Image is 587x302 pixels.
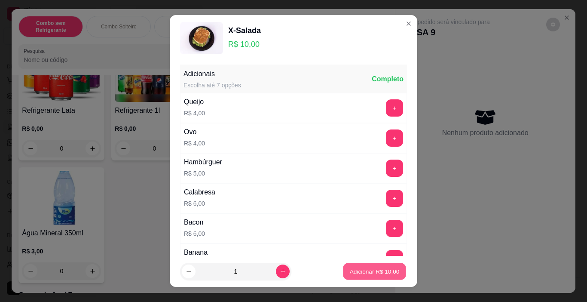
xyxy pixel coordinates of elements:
[184,217,205,228] div: Bacon
[184,247,208,258] div: Banana
[184,169,222,178] p: R$ 5,00
[180,22,223,54] img: product-image
[386,160,403,177] button: add
[184,139,205,148] p: R$ 4,00
[402,17,416,31] button: Close
[386,99,403,117] button: add
[183,81,241,89] div: Escolha até 7 opções
[386,190,403,207] button: add
[184,199,215,208] p: R$ 6,00
[228,25,261,37] div: X-Salada
[276,265,290,278] button: increase-product-quantity
[184,97,205,107] div: Queijo
[184,229,205,238] p: R$ 6,00
[184,157,222,167] div: Hambúrguer
[343,263,406,280] button: Adicionar R$ 10,00
[386,250,403,267] button: add
[386,129,403,147] button: add
[372,74,404,84] div: Completo
[228,38,261,50] p: R$ 10,00
[184,109,205,117] p: R$ 4,00
[184,127,205,137] div: Ovo
[183,69,241,79] div: Adicionais
[184,187,215,197] div: Calabresa
[182,265,196,278] button: decrease-product-quantity
[386,220,403,237] button: add
[350,267,400,275] p: Adicionar R$ 10,00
